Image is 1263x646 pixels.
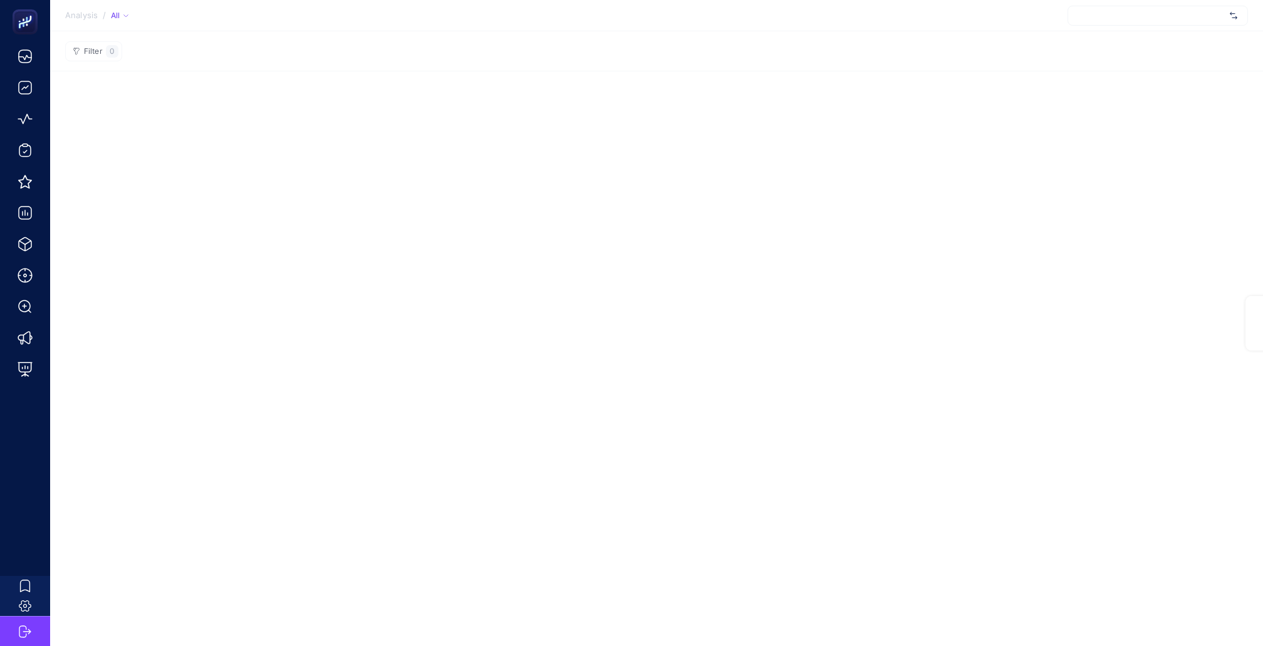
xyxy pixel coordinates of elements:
[111,11,128,21] div: All
[65,11,98,21] span: Analysis
[65,41,122,61] button: Filter0
[1230,9,1237,22] img: svg%3e
[103,10,106,20] span: /
[84,47,102,56] span: Filter
[110,46,115,56] span: 0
